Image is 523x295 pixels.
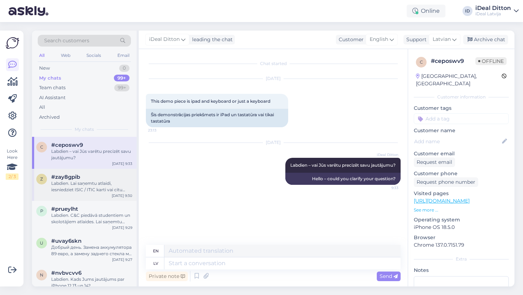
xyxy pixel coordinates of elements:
div: Hello – could you clarify your question? [285,173,401,185]
span: My chats [75,126,94,133]
p: Customer tags [414,104,509,112]
div: [DATE] 9:29 [112,225,132,230]
span: iDeal Ditton [149,36,180,43]
div: leading the chat [189,36,233,43]
p: iPhone OS 18.5.0 [414,224,509,231]
div: [DATE] 9:27 [112,257,132,262]
div: Look Here [6,148,19,180]
p: Customer email [414,150,509,157]
span: 9:33 [372,185,398,191]
span: #ceposwv9 [51,142,83,148]
div: 99+ [114,84,130,91]
p: Chrome 137.0.7151.79 [414,241,509,249]
span: c [420,59,423,65]
div: Labdien. Kads Jums jautājums par iPhone 12,13 un 14? [51,276,132,289]
div: iDeal Latvija [475,11,511,17]
div: AI Assistant [39,94,65,101]
div: Labdien. C&C piedāvā studentiem un skolotājiem atlaides. Lai saņemtu atlaidi, iesniedziet ISIC / ... [51,212,132,225]
p: See more ... [414,207,509,213]
p: Customer name [414,127,509,134]
p: Browser [414,234,509,241]
span: Send [380,273,398,279]
span: #prueylht [51,206,78,212]
span: #nvbvcvv6 [51,270,81,276]
span: 23:13 [148,128,175,133]
span: Latvian [433,36,451,43]
div: All [38,51,46,60]
p: Notes [414,267,509,274]
div: New [39,65,50,72]
div: Team chats [39,84,65,91]
span: #zay8gpib [51,174,80,180]
span: iDeal Ditton [372,152,398,157]
div: en [153,245,159,257]
span: n [40,272,43,278]
div: Customer information [414,94,509,100]
div: [DATE] 9:33 [112,161,132,166]
p: Visited pages [414,190,509,197]
div: Chat started [146,60,401,67]
span: This demo piece is ipad and keyboard or just a keyboard [151,98,270,104]
div: [DATE] 9:30 [112,193,132,198]
div: iDeal Ditton [475,5,511,11]
div: Socials [85,51,102,60]
div: Support [403,36,427,43]
div: Šis demonstrācijas priekšmets ir iPad un tastatūra vai tikai tastatūra [146,109,288,127]
p: Customer phone [414,170,509,177]
span: Search customers [44,37,89,44]
a: iDeal DittoniDeal Latvija [475,5,519,17]
div: Web [59,51,72,60]
span: Offline [475,57,507,65]
p: Operating system [414,216,509,224]
span: #uvay6skn [51,238,81,244]
div: Email [116,51,131,60]
div: 2 / 3 [6,173,19,180]
div: lv [153,257,158,269]
div: 99+ [114,75,130,82]
div: Private note [146,272,188,281]
div: Request email [414,157,455,167]
div: My chats [39,75,61,82]
img: Askly Logo [6,36,19,50]
div: # ceposwv9 [431,57,475,65]
span: Labdien – vai Jūs varētu precizēt savu jautājumu? [290,162,396,168]
span: z [40,176,43,182]
span: English [370,36,388,43]
div: Добрый день. Замена аккумулятора 89 евро, а замену заднего стекла мы не предлагаем для данном мод... [51,244,132,257]
div: All [39,104,45,111]
div: [DATE] [146,139,401,146]
div: Request phone number [414,177,478,187]
span: u [40,240,43,246]
a: [URL][DOMAIN_NAME] [414,198,470,204]
input: Add a tag [414,113,509,124]
div: Labdien – vai Jūs varētu precizēt savu jautājumu? [51,148,132,161]
div: [GEOGRAPHIC_DATA], [GEOGRAPHIC_DATA] [416,73,502,87]
div: Archived [39,114,60,121]
div: 0 [119,65,130,72]
div: [DATE] [146,75,401,82]
input: Add name [414,138,501,145]
div: Archive chat [463,35,508,44]
div: Labdien. Lai saņemtu atlaidi, iesniedziet ISIC / ITIC karti vai citu dokumentu, kas apliecina jūs... [51,180,132,193]
span: c [40,144,43,150]
div: Customer [336,36,364,43]
div: ID [463,6,472,16]
div: Extra [414,256,509,262]
div: Online [407,5,445,17]
span: p [40,208,43,214]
